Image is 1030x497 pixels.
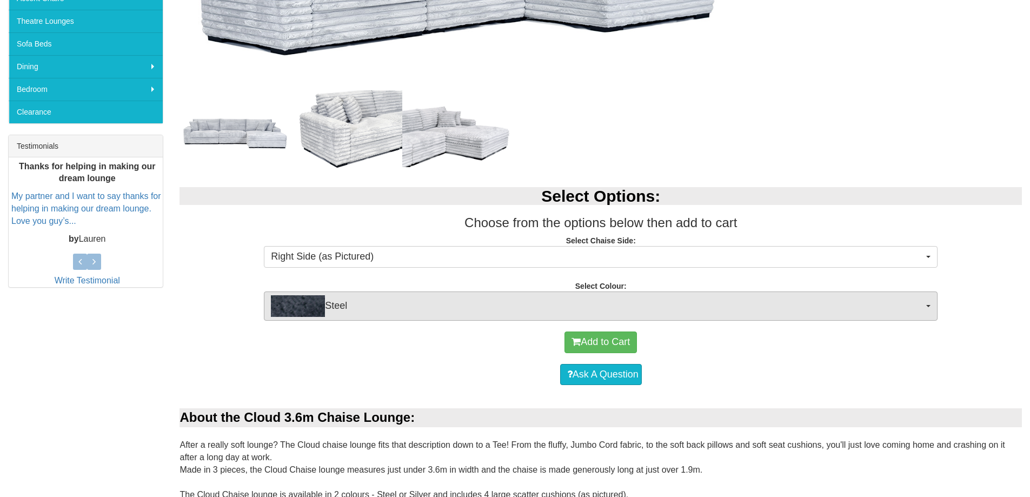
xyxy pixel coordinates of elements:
b: by [69,234,79,243]
a: Theatre Lounges [9,10,163,32]
a: My partner and I want to say thanks for helping in making our dream lounge. Love you guy’s... [11,192,161,226]
img: Steel [271,295,325,317]
div: Testimonials [9,135,163,157]
span: Right Side (as Pictured) [271,250,923,264]
a: Bedroom [9,78,163,101]
p: Lauren [11,233,163,246]
b: Thanks for helping in making our dream lounge [19,162,155,183]
h3: Choose from the options below then add to cart [180,216,1022,230]
button: Add to Cart [564,332,637,353]
button: Right Side (as Pictured) [264,246,938,268]
button: SteelSteel [264,291,938,321]
div: About the Cloud 3.6m Chaise Lounge: [180,408,1022,427]
b: Select Options: [541,187,660,205]
a: Dining [9,55,163,78]
a: Ask A Question [560,364,642,386]
span: Steel [271,295,923,317]
strong: Select Colour: [575,282,627,290]
a: Write Testimonial [55,276,120,285]
a: Sofa Beds [9,32,163,55]
strong: Select Chaise Side: [566,236,636,245]
a: Clearance [9,101,163,123]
